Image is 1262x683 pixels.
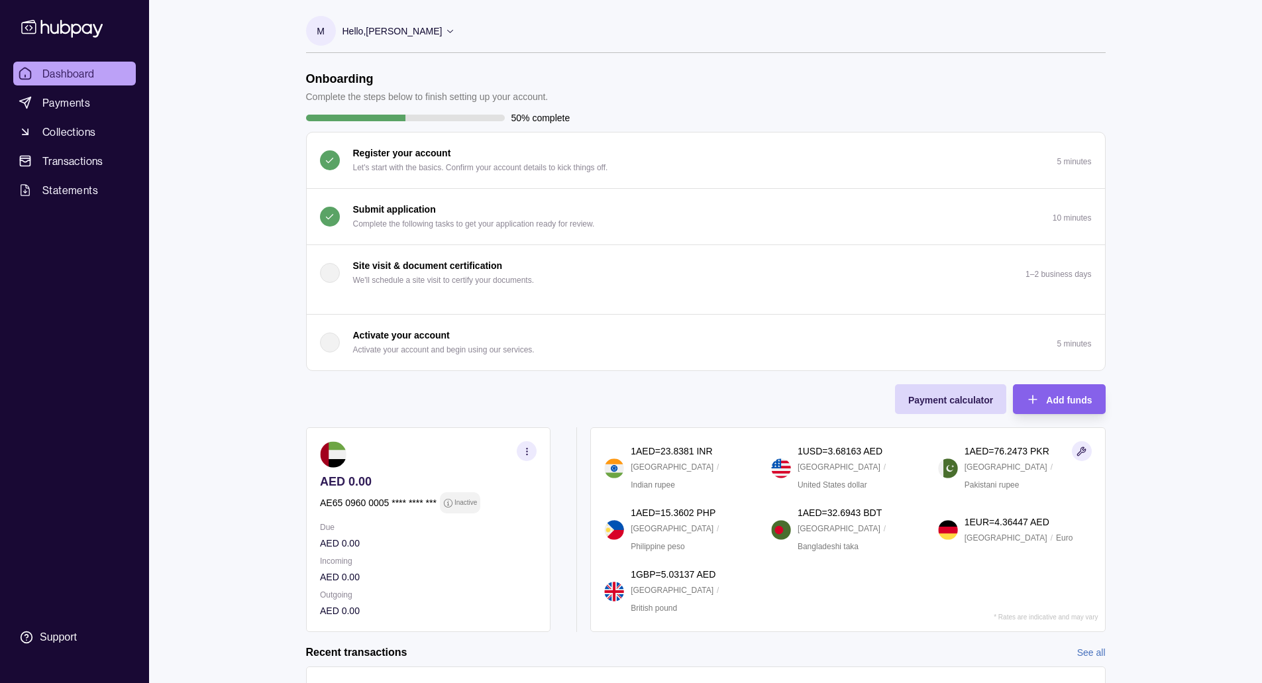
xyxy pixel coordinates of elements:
p: Incoming [320,554,537,568]
a: See all [1077,645,1106,660]
p: / [717,583,719,598]
p: [GEOGRAPHIC_DATA] [631,583,713,598]
p: Submit application [353,202,436,217]
div: Site visit & document certification We'll schedule a site visit to certify your documents.1–2 bus... [307,301,1105,314]
p: 5 minutes [1057,157,1091,166]
img: ae [320,441,346,468]
p: / [884,521,886,536]
p: 10 minutes [1053,213,1092,223]
p: [GEOGRAPHIC_DATA] [631,521,713,536]
p: AED 0.00 [320,604,537,618]
p: Pakistani rupee [965,478,1020,492]
p: United States dollar [798,478,867,492]
p: Euro [1056,531,1073,545]
button: Payment calculator [895,384,1006,414]
p: AED 0.00 [320,474,537,489]
p: Register your account [353,146,451,160]
img: pk [938,458,958,478]
a: Statements [13,178,136,202]
span: Transactions [42,153,103,169]
img: gb [604,582,624,602]
button: Activate your account Activate your account and begin using our services.5 minutes [307,315,1105,370]
h1: Onboarding [306,72,549,86]
p: Let's start with the basics. Confirm your account details to kick things off. [353,160,608,175]
img: de [938,520,958,540]
span: Collections [42,124,95,140]
p: 1–2 business days [1025,270,1091,279]
p: / [717,460,719,474]
p: We'll schedule a site visit to certify your documents. [353,273,535,288]
span: Payment calculator [908,395,993,405]
p: [GEOGRAPHIC_DATA] [798,460,880,474]
p: AED 0.00 [320,570,537,584]
img: ph [604,520,624,540]
p: 1 AED = 15.3602 PHP [631,505,715,520]
p: Activate your account [353,328,450,342]
p: / [884,460,886,474]
p: Philippine peso [631,539,684,554]
p: [GEOGRAPHIC_DATA] [631,460,713,474]
p: [GEOGRAPHIC_DATA] [965,460,1047,474]
img: us [771,458,791,478]
p: 1 USD = 3.68163 AED [798,444,882,458]
p: M [317,24,325,38]
p: 1 GBP = 5.03137 AED [631,567,715,582]
p: 1 EUR = 4.36447 AED [965,515,1049,529]
button: Register your account Let's start with the basics. Confirm your account details to kick things of... [307,132,1105,188]
img: bd [771,520,791,540]
button: Site visit & document certification We'll schedule a site visit to certify your documents.1–2 bus... [307,245,1105,301]
a: Transactions [13,149,136,173]
span: Dashboard [42,66,95,81]
p: [GEOGRAPHIC_DATA] [965,531,1047,545]
p: 50% complete [511,111,570,125]
p: [GEOGRAPHIC_DATA] [798,521,880,536]
h2: Recent transactions [306,645,407,660]
p: Hello, [PERSON_NAME] [342,24,443,38]
img: in [604,458,624,478]
p: Activate your account and begin using our services. [353,342,535,357]
span: Statements [42,182,98,198]
p: Outgoing [320,588,537,602]
div: Support [40,630,77,645]
button: Add funds [1013,384,1105,414]
p: Bangladeshi taka [798,539,859,554]
a: Support [13,623,136,651]
p: AED 0.00 [320,536,537,551]
a: Payments [13,91,136,115]
p: British pound [631,601,677,615]
p: / [717,521,719,536]
p: / [1051,460,1053,474]
p: Complete the steps below to finish setting up your account. [306,89,549,104]
p: Complete the following tasks to get your application ready for review. [353,217,595,231]
p: Due [320,520,537,535]
p: Site visit & document certification [353,258,503,273]
p: Indian rupee [631,478,675,492]
p: 1 AED = 32.6943 BDT [798,505,882,520]
a: Collections [13,120,136,144]
p: 1 AED = 23.8381 INR [631,444,712,458]
p: 5 minutes [1057,339,1091,348]
p: Inactive [454,496,476,510]
p: 1 AED = 76.2473 PKR [965,444,1049,458]
p: * Rates are indicative and may vary [994,613,1098,621]
p: / [1051,531,1053,545]
a: Dashboard [13,62,136,85]
span: Payments [42,95,90,111]
button: Submit application Complete the following tasks to get your application ready for review.10 minutes [307,189,1105,244]
span: Add funds [1046,395,1092,405]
